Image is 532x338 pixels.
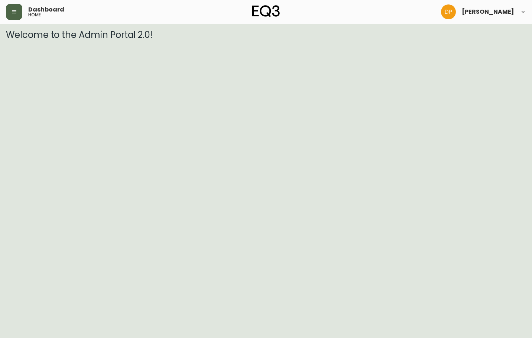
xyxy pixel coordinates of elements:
[462,9,514,15] span: [PERSON_NAME]
[28,7,64,13] span: Dashboard
[28,13,41,17] h5: home
[441,4,456,19] img: b0154ba12ae69382d64d2f3159806b19
[252,5,280,17] img: logo
[6,30,526,40] h3: Welcome to the Admin Portal 2.0!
